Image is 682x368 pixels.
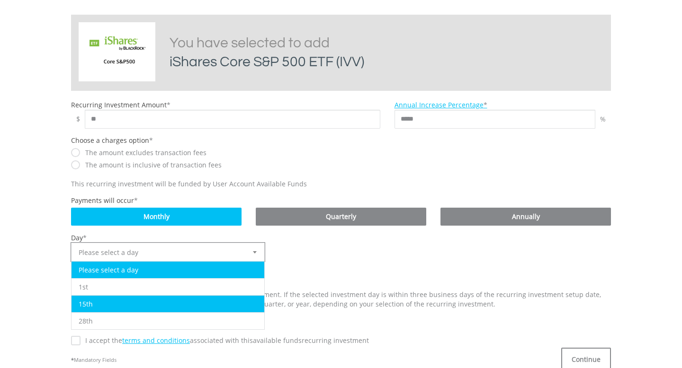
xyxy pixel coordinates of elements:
div: This recurring investment will be funded by User Account Available Funds [71,179,611,189]
span: Available Funds [253,336,302,345]
a: Annual Increase Percentage* [395,100,487,109]
span: Quarterly [326,212,356,221]
label: Day [71,233,83,242]
label: The amount is inclusive of transaction fees [81,160,222,170]
h2: Please Note: [71,271,611,285]
span: $ [71,110,85,129]
p: We need three business days to set up your recurring investment. If the selected investment day i... [71,290,611,309]
span: Mandatory Fields [71,356,117,363]
label: The amount excludes transaction fees [81,148,206,158]
li: 1st [72,278,264,295]
img: EQU.US.IVV.png [83,27,154,77]
p: For an explanation of fees, please consult our . [71,314,611,323]
span: iShares Core S&P 500 ETF (IVV) [170,54,364,69]
label: Payments will occur [71,196,134,205]
li: 15th [72,295,264,312]
li: Please select a day [72,261,264,278]
div: % [595,110,611,129]
a: terms and conditions [122,336,190,345]
span: Annually [512,212,540,221]
label: I accept the associated with this recurring investment [81,336,369,345]
label: Choose a charges option [71,136,149,145]
span: Monthly [144,212,170,221]
span: Please select a day [79,243,243,262]
li: 28th [72,312,264,329]
label: Recurring Investment Amount [71,100,167,109]
h2: You have selected to add [170,34,467,71]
